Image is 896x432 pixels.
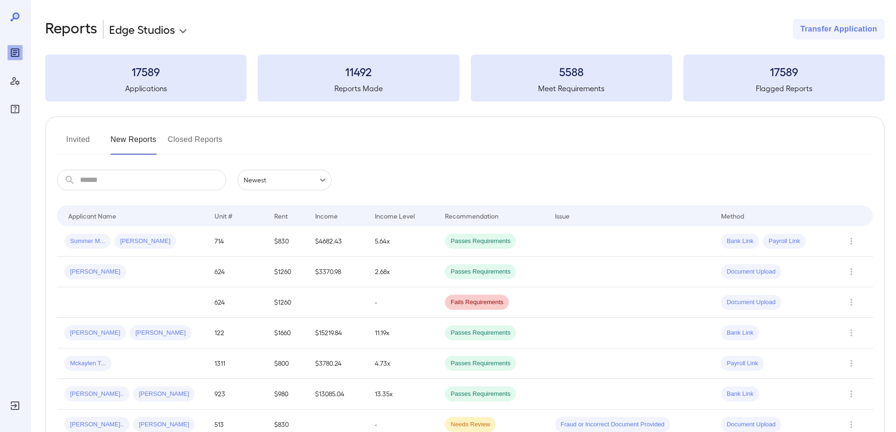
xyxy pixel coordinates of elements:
td: 1311 [207,348,267,379]
span: [PERSON_NAME] [133,390,195,399]
td: $1260 [267,287,308,318]
h2: Reports [45,19,97,39]
span: [PERSON_NAME].. [64,420,129,429]
div: Reports [8,45,23,60]
span: Passes Requirements [445,267,516,276]
td: 122 [207,318,267,348]
td: 11.19x [367,318,437,348]
span: Bank Link [721,237,759,246]
h5: Reports Made [258,83,459,94]
span: Document Upload [721,420,781,429]
span: [PERSON_NAME] [64,329,126,338]
span: [PERSON_NAME] [130,329,191,338]
span: Bank Link [721,390,759,399]
span: Payroll Link [721,359,764,368]
summary: 17589Applications11492Reports Made5588Meet Requirements17589Flagged Reports [45,55,885,102]
h5: Meet Requirements [471,83,672,94]
td: 13.35x [367,379,437,409]
div: Income [315,210,338,221]
h5: Flagged Reports [683,83,885,94]
button: Transfer Application [793,19,885,39]
td: 5.64x [367,226,437,257]
span: Passes Requirements [445,359,516,368]
button: Row Actions [844,295,859,310]
td: 714 [207,226,267,257]
span: Document Upload [721,267,781,276]
div: Unit # [214,210,232,221]
td: $3780.24 [308,348,367,379]
button: Row Actions [844,386,859,401]
h3: 17589 [683,64,885,79]
div: Manage Users [8,73,23,88]
h3: 17589 [45,64,246,79]
button: Row Actions [844,356,859,371]
td: $1660 [267,318,308,348]
button: Row Actions [844,234,859,249]
div: FAQ [8,102,23,117]
div: Rent [274,210,289,221]
span: [PERSON_NAME].. [64,390,129,399]
td: $800 [267,348,308,379]
span: Passes Requirements [445,390,516,399]
div: Applicant Name [68,210,116,221]
td: 4.73x [367,348,437,379]
h5: Applications [45,83,246,94]
td: 2.68x [367,257,437,287]
h3: 11492 [258,64,459,79]
button: Row Actions [844,417,859,432]
div: Recommendation [445,210,499,221]
div: Log Out [8,398,23,413]
span: Needs Review [445,420,496,429]
td: 624 [207,287,267,318]
td: $4682.43 [308,226,367,257]
td: $980 [267,379,308,409]
div: Income Level [375,210,415,221]
span: Fraud or Incorrect Document Provided [555,420,670,429]
span: [PERSON_NAME] [64,267,126,276]
td: $830 [267,226,308,257]
td: $3370.98 [308,257,367,287]
span: Mckaylen T... [64,359,111,368]
span: Fails Requirements [445,298,509,307]
td: - [367,287,437,318]
span: Bank Link [721,329,759,338]
div: Issue [555,210,570,221]
td: $1260 [267,257,308,287]
span: Summer M... [64,237,111,246]
button: Closed Reports [168,132,223,155]
button: New Reports [111,132,157,155]
td: $15219.84 [308,318,367,348]
button: Invited [57,132,99,155]
div: Newest [238,170,332,190]
span: Document Upload [721,298,781,307]
button: Row Actions [844,264,859,279]
span: Passes Requirements [445,329,516,338]
td: 624 [207,257,267,287]
div: Method [721,210,744,221]
span: [PERSON_NAME] [114,237,176,246]
p: Edge Studios [109,22,175,37]
span: Payroll Link [763,237,806,246]
h3: 5588 [471,64,672,79]
span: [PERSON_NAME] [133,420,195,429]
td: 923 [207,379,267,409]
span: Passes Requirements [445,237,516,246]
button: Row Actions [844,325,859,340]
td: $13085.04 [308,379,367,409]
